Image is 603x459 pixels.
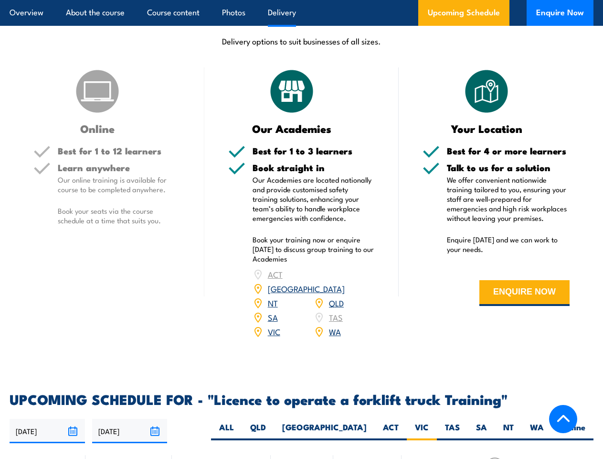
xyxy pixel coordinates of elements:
[33,123,161,134] h3: Online
[329,326,341,337] a: WA
[522,422,552,440] label: WA
[58,163,180,172] h5: Learn anywhere
[253,235,375,263] p: Book your training now or enquire [DATE] to discuss group training to our Academies
[468,422,495,440] label: SA
[447,175,570,223] p: We offer convenient nationwide training tailored to you, ensuring your staff are well-prepared fo...
[268,311,278,323] a: SA
[268,326,280,337] a: VIC
[552,422,593,440] label: Online
[375,422,407,440] label: ACT
[58,175,180,194] p: Our online training is available for course to be completed anywhere.
[253,163,375,172] h5: Book straight in
[437,422,468,440] label: TAS
[447,235,570,254] p: Enquire [DATE] and we can work to your needs.
[407,422,437,440] label: VIC
[447,146,570,155] h5: Best for 4 or more learners
[329,297,344,308] a: QLD
[253,146,375,155] h5: Best for 1 to 3 learners
[268,297,278,308] a: NT
[211,422,242,440] label: ALL
[58,146,180,155] h5: Best for 1 to 12 learners
[268,283,345,294] a: [GEOGRAPHIC_DATA]
[423,123,550,134] h3: Your Location
[479,280,570,306] button: ENQUIRE NOW
[274,422,375,440] label: [GEOGRAPHIC_DATA]
[10,393,593,405] h2: UPCOMING SCHEDULE FOR - "Licence to operate a forklift truck Training"
[10,419,85,443] input: From date
[10,35,593,46] p: Delivery options to suit businesses of all sizes.
[242,422,274,440] label: QLD
[495,422,522,440] label: NT
[253,175,375,223] p: Our Academies are located nationally and provide customised safety training solutions, enhancing ...
[92,419,168,443] input: To date
[447,163,570,172] h5: Talk to us for a solution
[58,206,180,225] p: Book your seats via the course schedule at a time that suits you.
[228,123,356,134] h3: Our Academies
